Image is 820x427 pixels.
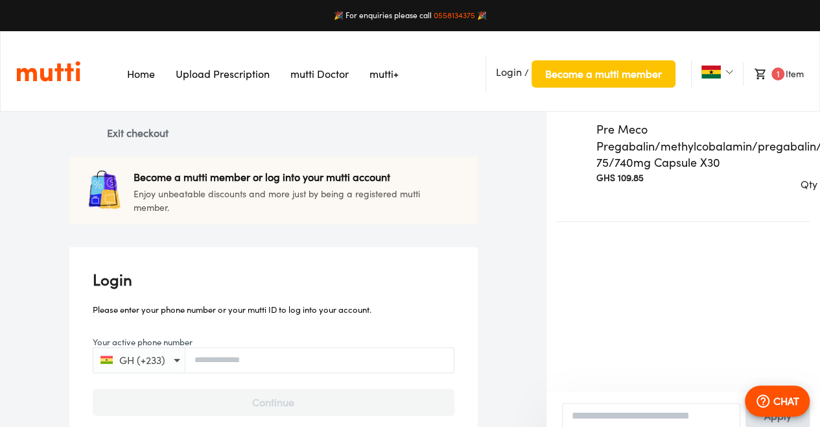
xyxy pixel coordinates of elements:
a: Navigates to Home Page [127,67,155,80]
li: Item [743,62,804,86]
span: 1 [771,67,784,80]
button: CHAT [745,385,810,417]
span: Become a mutti member [545,65,662,83]
li: / [486,55,675,93]
img: Pre Meco Pregabalin/methylcobalamin/pregabalin/methylcobalamin 75/740mg Capsule X30 [570,121,592,144]
div: GHS 109.85 [596,171,643,212]
button: GH (+233) [95,351,180,369]
span: Login [496,66,522,79]
a: 0558134375 [434,10,475,20]
label: Your active phone number [93,335,193,348]
button: Navigate LeftExit checkout [69,121,174,145]
img: Dropdown [725,68,733,76]
p: Become a mutti member or log into your mutti account [134,169,428,185]
a: Link on the logo navigates to HomePage [16,60,80,82]
a: Navigates to mutti+ page [369,67,399,80]
button: Become a mutti member [532,60,675,88]
p: Login [93,268,454,291]
p: Enjoy unbeatable discounts and more just by being a registered mutti member. [134,187,428,214]
p: CHAT [773,393,799,409]
img: Navigate Left [72,125,88,141]
p: Please enter your phone number or your mutti ID to log into your account. [93,302,454,317]
a: Navigates to Prescription Upload Page [176,67,270,80]
img: package icon [84,170,123,210]
a: Navigates to mutti doctor website [290,67,349,80]
img: Logo [16,60,80,82]
p: Exit checkout [107,125,169,141]
p: Qty [800,177,817,192]
img: Ghana [701,66,721,79]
